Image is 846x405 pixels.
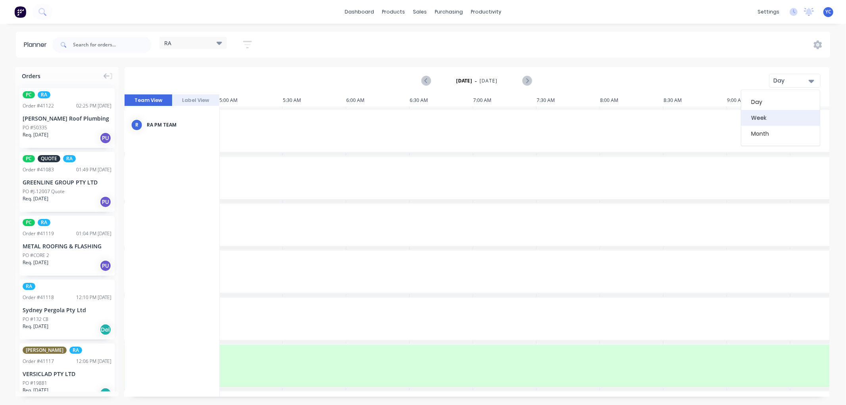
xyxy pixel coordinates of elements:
[23,380,47,387] div: PO #19881
[457,77,472,84] strong: [DATE]
[219,94,283,106] div: 5:00 AM
[23,124,47,131] div: PO #50335
[131,119,143,131] div: R
[76,358,111,365] div: 12:06 PM [DATE]
[23,219,35,226] span: PC
[23,242,111,250] div: METAL ROOFING & FLASHING
[100,324,111,336] div: Del
[125,94,172,106] button: Team View
[23,323,48,330] span: Req. [DATE]
[23,131,48,138] span: Req. [DATE]
[664,94,727,106] div: 8:30 AM
[14,6,26,18] img: Factory
[475,76,477,86] span: -
[23,230,54,237] div: Order # 41119
[378,6,409,18] div: products
[147,121,213,129] div: RA PM Team
[76,230,111,237] div: 01:04 PM [DATE]
[24,40,51,50] div: Planner
[23,178,111,186] div: GREENLINE GROUP PTY LTD
[100,196,111,208] div: PU
[22,72,40,80] span: Orders
[23,114,111,123] div: [PERSON_NAME] Roof Plumbing
[73,37,152,53] input: Search for orders...
[410,94,473,106] div: 6:30 AM
[100,388,111,399] div: Del
[23,102,54,109] div: Order # 41122
[23,166,54,173] div: Order # 41083
[769,74,821,88] button: Day
[467,6,505,18] div: productivity
[69,347,82,354] span: RA
[76,294,111,301] div: 12:10 PM [DATE]
[537,94,600,106] div: 7:30 AM
[23,370,111,378] div: VERSICLAD PTY LTD
[76,166,111,173] div: 01:49 PM [DATE]
[23,306,111,314] div: Sydney Pergola Pty Ltd
[23,387,48,394] span: Req. [DATE]
[23,294,54,301] div: Order # 41118
[741,126,820,142] div: Month
[741,110,820,126] div: Week
[164,39,171,47] span: RA
[825,8,831,15] span: YC
[38,155,60,162] span: QUOTE
[38,219,50,226] span: RA
[23,252,49,259] div: PO #CORE 2
[480,77,497,84] span: [DATE]
[522,76,531,86] button: Next page
[741,94,820,110] div: Day
[23,259,48,266] span: Req. [DATE]
[38,91,50,98] span: RA
[346,94,410,106] div: 6:00 AM
[600,94,664,106] div: 8:00 AM
[431,6,467,18] div: purchasing
[23,155,35,162] span: PC
[23,347,67,354] span: [PERSON_NAME]
[100,132,111,144] div: PU
[754,6,783,18] div: settings
[409,6,431,18] div: sales
[23,283,35,290] span: RA
[23,195,48,202] span: Req. [DATE]
[172,94,220,106] button: Label View
[727,94,790,106] div: 9:00 AM
[341,6,378,18] a: dashboard
[76,102,111,109] div: 02:25 PM [DATE]
[23,316,48,323] div: PO #132 C8
[23,188,65,195] div: PO #J-12007 Quote
[283,94,346,106] div: 5:30 AM
[23,91,35,98] span: PC
[473,94,537,106] div: 7:00 AM
[63,155,76,162] span: RA
[773,77,810,85] div: Day
[23,358,54,365] div: Order # 41117
[422,76,431,86] button: Previous page
[100,260,111,272] div: PU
